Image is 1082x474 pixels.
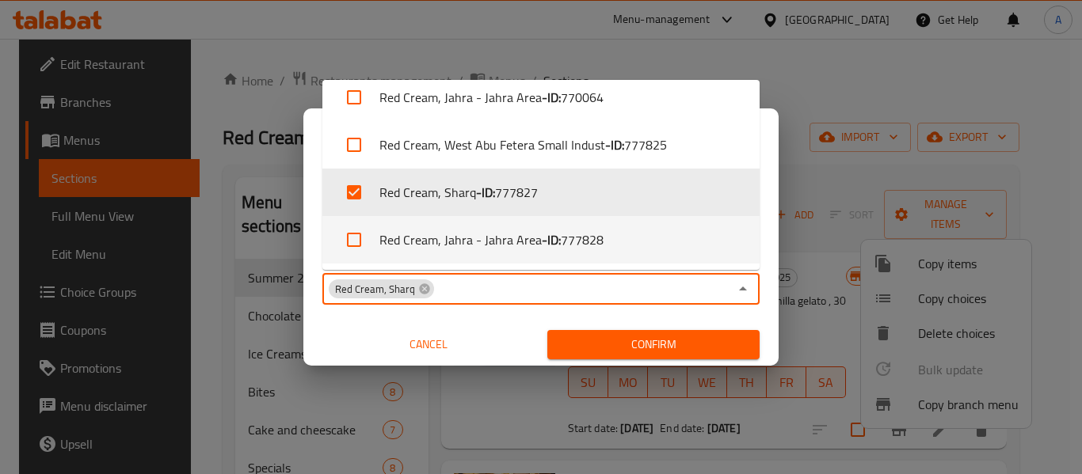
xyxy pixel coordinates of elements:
span: Red Cream, Sharq [329,282,421,297]
span: 777825 [624,135,667,154]
button: Close [732,278,754,300]
button: Confirm [547,330,760,359]
span: 770064 [561,88,604,107]
b: - ID: [542,230,561,249]
b: - ID: [476,183,495,202]
button: Cancel [322,330,535,359]
li: Red Cream, Sharq [322,169,760,216]
span: 777828 [561,230,604,249]
li: Red Cream, Jahra - Jahra Area [322,74,760,121]
span: Cancel [329,335,528,355]
b: - ID: [605,135,624,154]
span: 777827 [495,183,538,202]
b: - ID: [542,88,561,107]
li: Red Cream, Jahra - Jahra Area [322,216,760,264]
div: Red Cream, Sharq [329,279,434,298]
li: Red Cream, West Abu Fetera Small Indust [322,121,760,169]
span: Confirm [560,335,747,355]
